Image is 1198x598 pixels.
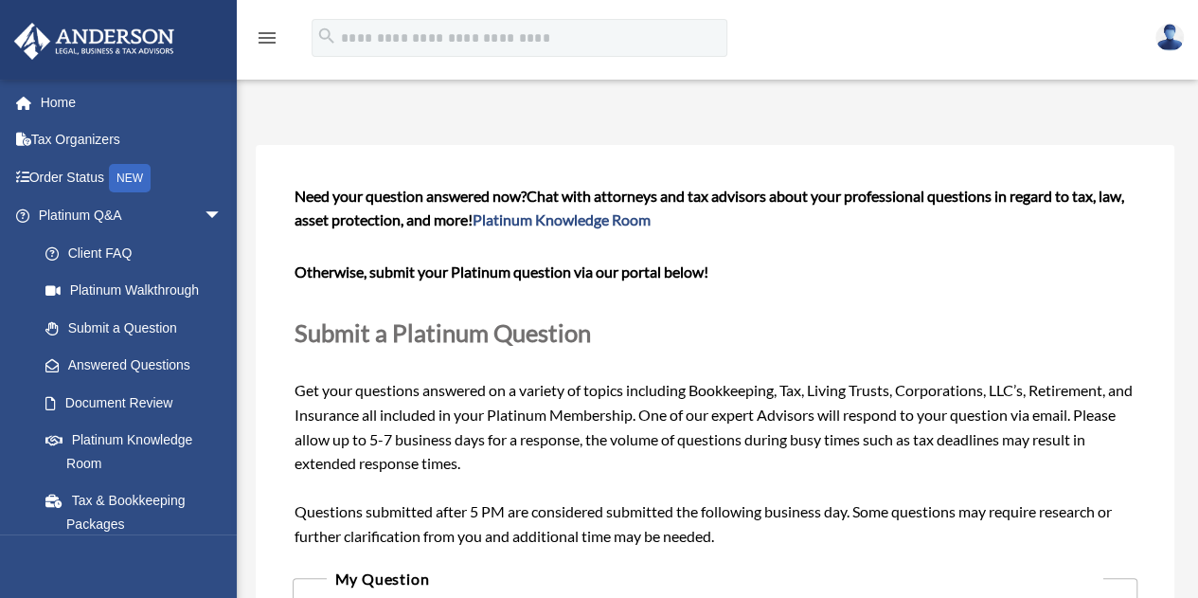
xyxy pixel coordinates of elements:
a: Order StatusNEW [13,158,251,197]
span: Chat with attorneys and tax advisors about your professional questions in regard to tax, law, ass... [295,187,1124,229]
div: NEW [109,164,151,192]
b: Otherwise, submit your Platinum question via our portal below! [295,263,708,281]
a: Answered Questions [27,347,251,385]
a: Platinum Walkthrough [27,272,251,310]
a: Platinum Knowledge Room [27,422,251,482]
a: menu [256,33,278,49]
a: Submit a Question [27,309,241,347]
span: Submit a Platinum Question [295,318,591,347]
legend: My Question [327,566,1102,592]
a: Home [13,83,251,121]
span: Need your question answered now? [295,187,527,205]
a: Tax Organizers [13,121,251,159]
a: Platinum Q&Aarrow_drop_down [13,197,251,235]
a: Platinum Knowledge Room [473,210,651,228]
a: Document Review [27,384,251,422]
i: menu [256,27,278,49]
span: arrow_drop_down [204,197,241,236]
span: Get your questions answered on a variety of topics including Bookkeeping, Tax, Living Trusts, Cor... [295,187,1135,545]
i: search [316,26,337,46]
img: Anderson Advisors Platinum Portal [9,23,180,60]
a: Tax & Bookkeeping Packages [27,482,251,543]
img: User Pic [1155,24,1184,51]
a: Client FAQ [27,234,251,272]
